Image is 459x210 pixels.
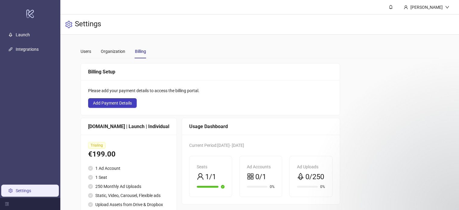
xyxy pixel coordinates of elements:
div: Billing Setup [88,68,333,76]
span: check-circle [88,175,93,180]
span: check-circle [88,193,93,198]
a: Settings [16,188,31,193]
div: Ad Uploads [297,163,325,170]
span: setting [65,21,72,28]
span: 0% [320,185,325,189]
li: Upload Assets from Drive & Dropbox [88,201,169,208]
span: Add Payment Details [93,101,132,105]
span: down [445,5,449,9]
div: Users [81,48,91,55]
span: bell [389,5,393,9]
button: Add Payment Details [88,98,137,108]
span: menu-fold [5,202,9,206]
div: Seats [197,163,225,170]
span: 0/1 [255,171,266,183]
div: [PERSON_NAME] [408,4,445,11]
span: user [404,5,408,9]
span: 0% [270,185,275,189]
div: Usage Dashboard [189,123,333,130]
span: check-circle [88,166,93,171]
div: [DOMAIN_NAME] | Launch | Individual [88,123,169,130]
span: rocket [297,173,304,180]
li: Static, Video, Carousel, Flexible ads [88,192,169,199]
div: Ad Accounts [247,163,275,170]
div: Organization [101,48,125,55]
h3: Settings [75,19,101,30]
a: Launch [16,32,30,37]
li: 1 Seat [88,174,169,181]
span: 1/1 [205,171,216,183]
span: Current Period: [DATE] - [DATE] [189,143,244,148]
div: €199.00 [88,149,169,160]
li: 250 Monthly Ad Uploads [88,183,169,190]
span: check-circle [88,184,93,189]
span: appstore [247,173,254,180]
div: Billing [135,48,146,55]
li: 1 Ad Account [88,165,169,172]
span: check-circle [88,202,93,207]
span: Trialing [88,142,105,149]
div: Please add your payment details to access the billing portal. [88,87,333,94]
a: Integrations [16,47,39,52]
span: check-circle [221,185,225,189]
span: 0/250 [305,171,324,183]
span: user [197,173,204,180]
